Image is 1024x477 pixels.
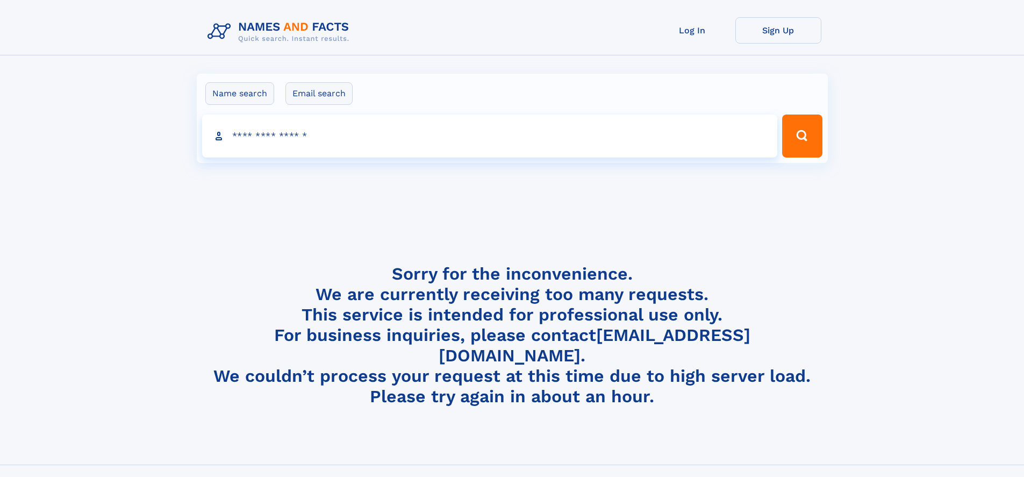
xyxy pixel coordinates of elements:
[203,264,821,407] h4: Sorry for the inconvenience. We are currently receiving too many requests. This service is intend...
[205,82,274,105] label: Name search
[203,17,358,46] img: Logo Names and Facts
[285,82,353,105] label: Email search
[202,115,778,158] input: search input
[782,115,822,158] button: Search Button
[439,325,750,366] a: [EMAIL_ADDRESS][DOMAIN_NAME]
[735,17,821,44] a: Sign Up
[649,17,735,44] a: Log In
